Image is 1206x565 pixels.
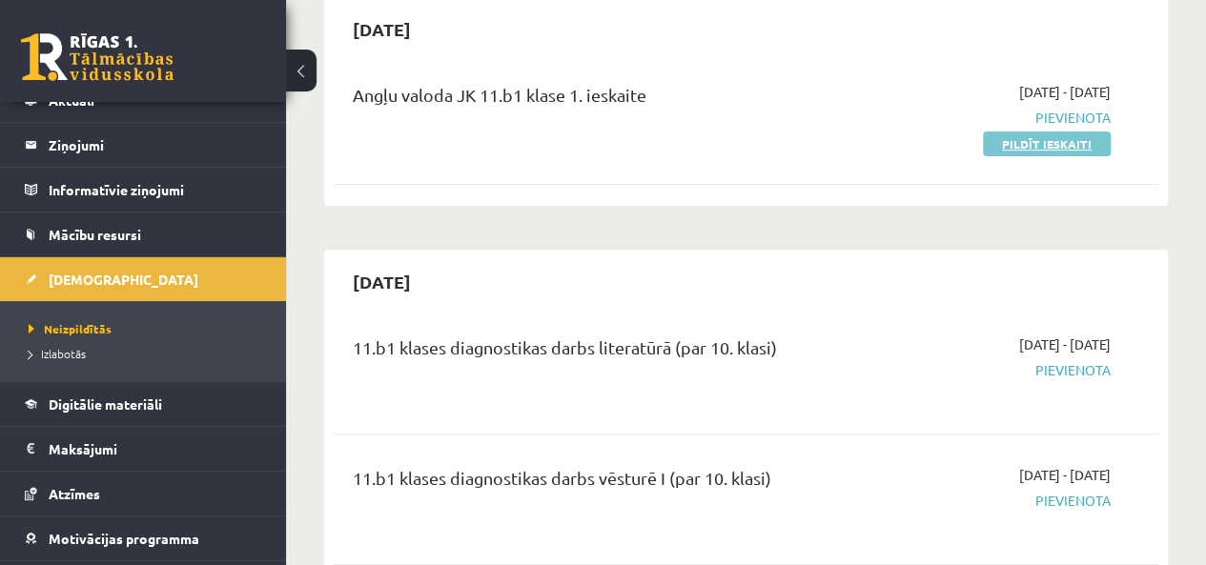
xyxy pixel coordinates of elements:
[21,33,174,81] a: Rīgas 1. Tālmācības vidusskola
[25,212,262,256] a: Mācību resursi
[49,530,199,547] span: Motivācijas programma
[49,226,141,243] span: Mācību resursi
[334,259,430,304] h2: [DATE]
[353,334,848,370] div: 11.b1 klases diagnostikas darbs literatūrā (par 10. klasi)
[25,472,262,515] a: Atzīmes
[29,345,267,362] a: Izlabotās
[49,123,262,167] legend: Ziņojumi
[29,346,86,361] span: Izlabotās
[25,427,262,471] a: Maksājumi
[1019,465,1111,485] span: [DATE] - [DATE]
[49,168,262,212] legend: Informatīvie ziņojumi
[877,491,1111,511] span: Pievienota
[983,131,1111,156] a: Pildīt ieskaiti
[29,320,267,337] a: Neizpildītās
[25,123,262,167] a: Ziņojumi
[49,485,100,502] span: Atzīmes
[49,395,162,413] span: Digitālie materiāli
[49,427,262,471] legend: Maksājumi
[25,382,262,426] a: Digitālie materiāli
[25,257,262,301] a: [DEMOGRAPHIC_DATA]
[334,7,430,51] h2: [DATE]
[353,465,848,500] div: 11.b1 klases diagnostikas darbs vēsturē I (par 10. klasi)
[25,516,262,560] a: Motivācijas programma
[1019,82,1111,102] span: [DATE] - [DATE]
[353,82,848,117] div: Angļu valoda JK 11.b1 klase 1. ieskaite
[877,360,1111,380] span: Pievienota
[1019,334,1111,354] span: [DATE] - [DATE]
[877,108,1111,128] span: Pievienota
[49,271,198,288] span: [DEMOGRAPHIC_DATA]
[25,168,262,212] a: Informatīvie ziņojumi
[29,321,112,336] span: Neizpildītās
